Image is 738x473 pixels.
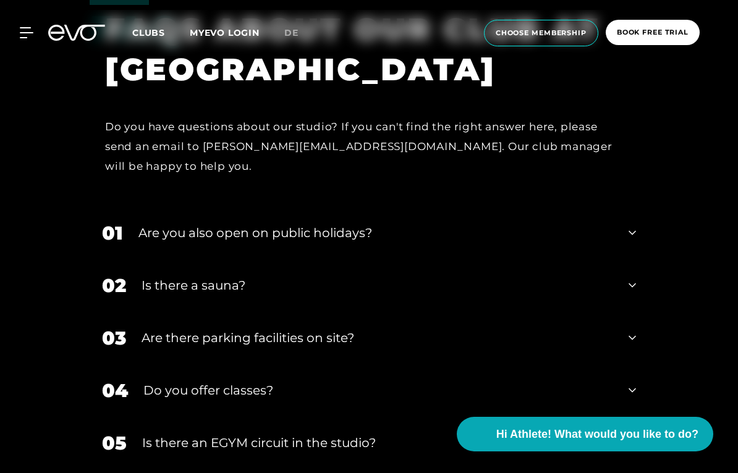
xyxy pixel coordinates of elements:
[284,27,299,38] span: de
[102,324,126,352] div: 03
[284,26,313,40] a: de
[496,426,698,443] span: Hi Athlete! What would you like to do?
[480,20,602,46] a: choose membership
[102,219,123,247] div: 01
[102,429,127,457] div: 05
[102,272,126,299] div: 02
[132,27,165,38] span: Clubs
[457,417,713,451] button: Hi Athlete! What would you like to do?
[105,117,617,177] div: Do you have questions about our studio? If you can't find the right answer here, please send an e...
[143,381,613,400] div: Do you offer classes?
[602,20,703,46] a: book free trial
[496,28,587,38] span: choose membership
[190,27,260,38] a: MYEVO LOGIN
[142,433,613,452] div: Is there an EGYM circuit in the studio?
[617,27,689,38] span: book free trial
[142,276,613,295] div: Is there a sauna?
[142,329,613,347] div: Are there parking facilities on site?
[132,27,190,38] a: Clubs
[102,377,128,404] div: 04
[138,224,613,242] div: Are you also open on public holidays?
